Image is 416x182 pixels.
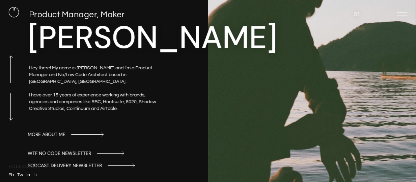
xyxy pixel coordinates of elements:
[28,131,65,138] div: more about me
[8,172,14,178] a: Fb
[391,3,413,21] div: menu
[28,19,277,56] h1: [PERSON_NAME]
[8,91,35,120] div: next slide
[8,56,35,85] div: previous slide
[28,147,360,159] a: WTF No Code Newsletter
[28,159,360,172] a: Podcast Delivery Newsletter
[28,128,360,140] a: more about me
[17,172,23,178] a: Tw
[33,172,37,178] a: Li
[28,162,102,169] div: Podcast Delivery Newsletter
[8,7,392,18] a: home
[29,65,162,112] p: Hey there! My name is [PERSON_NAME] and I'm a Product Manager and No/Low Code Architect based in ...
[28,150,91,157] div: WTF No Code Newsletter
[8,163,41,170] div: FOLLOW ME
[26,172,30,178] a: In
